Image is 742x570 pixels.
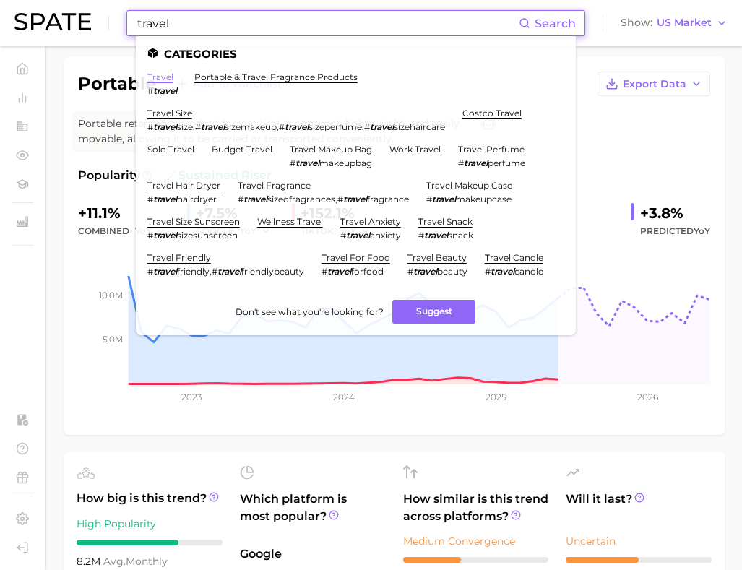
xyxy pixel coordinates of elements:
a: travel [147,72,173,82]
a: travel size sunscreen [147,216,240,227]
span: sizemakeup [225,121,277,132]
button: ShowUS Market [617,14,731,33]
span: forfood [351,266,384,277]
em: travel [343,194,367,204]
span: anxiety [370,230,401,241]
div: High Popularity [77,515,223,532]
span: Show [621,19,652,27]
tspan: 2026 [637,392,658,402]
abbr: average [103,555,126,568]
span: makeupcase [456,194,512,204]
div: 5 / 10 [566,557,712,563]
span: YoY [694,225,710,236]
a: travel hair dryer [147,180,220,191]
span: # [407,266,413,277]
em: travel [491,266,514,277]
div: combined [78,223,176,240]
a: Log out. Currently logged in with e-mail spolansky@diginsights.com. [12,537,33,558]
h1: portable [78,75,156,92]
span: snack [448,230,473,241]
span: # [147,266,153,277]
span: friendlybeauty [241,266,304,277]
button: Export Data [598,72,710,96]
span: How similar is this trend across platforms? [403,491,549,525]
span: candle [514,266,543,277]
span: sizesunscreen [177,230,238,241]
tspan: 2025 [486,392,506,402]
span: fragrance [367,194,409,204]
a: costco travel [462,108,522,118]
span: beauty [437,266,467,277]
span: # [340,230,346,241]
em: travel [327,266,351,277]
span: US Market [657,19,712,27]
em: travel [217,266,241,277]
span: # [418,230,424,241]
span: # [147,230,153,241]
span: # [290,157,295,168]
a: travel makeup bag [290,144,372,155]
em: travel [243,194,267,204]
img: SPATE [14,13,91,30]
li: Categories [147,48,564,60]
em: travel [285,121,309,132]
a: wellness travel [257,216,323,227]
a: travel candle [485,252,543,263]
div: +3.8% [640,202,710,225]
em: travel [413,266,437,277]
em: travel [424,230,448,241]
tspan: 2024 [333,392,355,402]
span: friendly [177,266,210,277]
a: travel fragrance [238,180,311,191]
a: budget travel [212,144,272,155]
a: travel beauty [407,252,467,263]
div: 4 / 10 [403,557,549,563]
span: # [212,266,217,277]
div: 7 / 10 [77,540,223,545]
em: travel [153,266,177,277]
span: # [147,85,153,96]
em: travel [153,230,177,241]
a: travel for food [322,252,390,263]
span: # [147,194,153,204]
span: Predicted [640,223,710,240]
em: travel [295,157,319,168]
span: Don't see what you're looking for? [236,306,384,317]
em: travel [153,85,177,96]
em: travel [153,194,177,204]
span: Search [535,17,576,30]
a: travel perfume [458,144,525,155]
span: Will it last? [566,491,712,525]
em: travel [153,121,177,132]
a: portable & travel fragrance products [194,72,358,82]
span: sizedfragrances [267,194,335,204]
span: # [337,194,343,204]
span: # [279,121,285,132]
span: # [195,121,201,132]
em: travel [201,121,225,132]
div: , [238,194,409,204]
a: travel size [147,108,192,118]
span: How big is this trend? [77,490,223,508]
a: travel anxiety [340,216,401,227]
em: travel [464,157,488,168]
a: solo travel [147,144,194,155]
span: # [485,266,491,277]
span: # [458,157,464,168]
span: # [322,266,327,277]
span: Which platform is most popular? [240,491,386,538]
em: travel [432,194,456,204]
span: # [364,121,370,132]
span: size [177,121,193,132]
input: Search here for a brand, industry, or ingredient [136,11,519,35]
span: # [426,194,432,204]
div: Medium Convergence [403,532,549,550]
button: Suggest [392,300,475,324]
tspan: 2023 [181,392,202,402]
span: sizehaircare [394,121,445,132]
a: work travel [389,144,441,155]
span: makeupbag [319,157,372,168]
span: Export Data [623,78,686,90]
em: travel [370,121,394,132]
span: # [238,194,243,204]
